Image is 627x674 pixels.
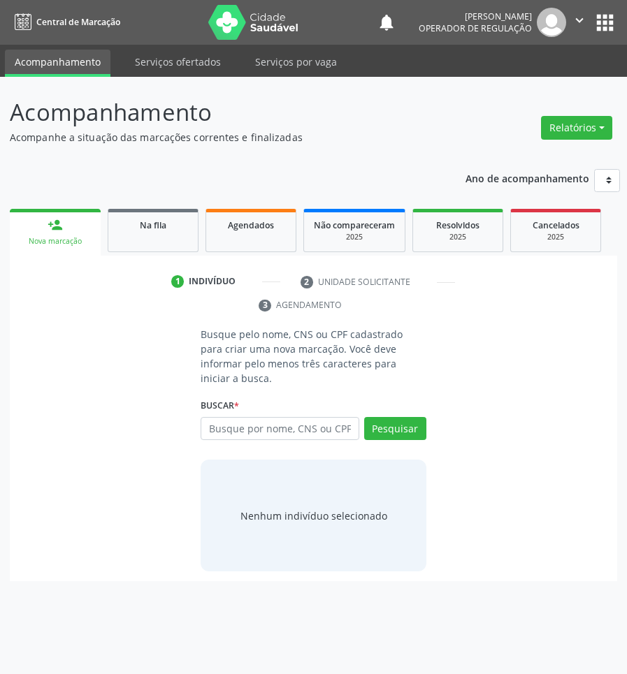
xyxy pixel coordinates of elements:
div: 1 [171,275,184,288]
span: Agendados [228,219,274,231]
a: Serviços ofertados [125,50,231,74]
p: Busque pelo nome, CNS ou CPF cadastrado para criar uma nova marcação. Você deve informar pelo men... [201,327,426,386]
button: apps [593,10,617,35]
p: Ano de acompanhamento [466,169,589,186]
span: Cancelados [533,219,579,231]
input: Busque por nome, CNS ou CPF [201,417,359,441]
span: Não compareceram [314,219,395,231]
div: Indivíduo [189,275,236,288]
div: person_add [48,217,63,233]
a: Central de Marcação [10,10,120,34]
label: Buscar [201,395,239,417]
div: [PERSON_NAME] [419,10,532,22]
div: 2025 [423,232,493,242]
p: Acompanhe a situação das marcações correntes e finalizadas [10,130,435,145]
div: 2025 [314,232,395,242]
div: 2025 [521,232,591,242]
span: Resolvidos [436,219,480,231]
img: img [537,8,566,37]
div: Nenhum indivíduo selecionado [240,508,387,523]
span: Na fila [140,219,166,231]
button: Pesquisar [364,417,426,441]
button:  [566,8,593,37]
button: Relatórios [541,116,612,140]
button: notifications [377,13,396,32]
span: Operador de regulação [419,22,532,34]
i:  [572,13,587,28]
a: Serviços por vaga [245,50,347,74]
span: Central de Marcação [36,16,120,28]
a: Acompanhamento [5,50,110,77]
div: Nova marcação [20,236,91,247]
p: Acompanhamento [10,95,435,130]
